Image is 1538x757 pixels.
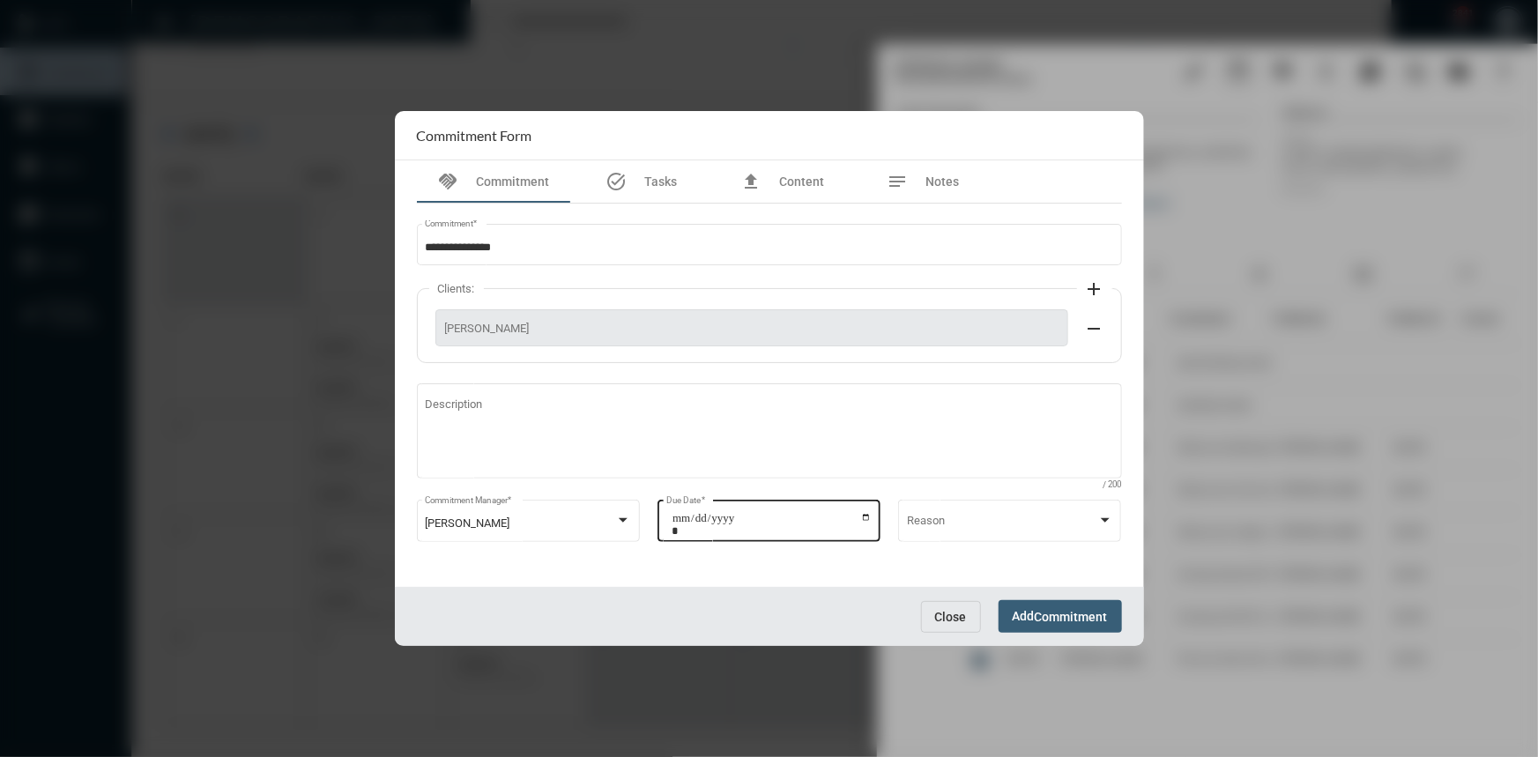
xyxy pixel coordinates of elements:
span: Commitment [1035,610,1108,624]
h2: Commitment Form [417,127,532,144]
mat-icon: add [1084,278,1105,300]
button: Close [921,601,981,633]
span: Commitment [477,174,550,189]
mat-icon: handshake [438,171,459,192]
mat-icon: file_upload [740,171,762,192]
mat-icon: notes [888,171,909,192]
mat-icon: remove [1084,318,1105,339]
span: Notes [926,174,960,189]
span: Content [779,174,824,189]
span: [PERSON_NAME] [425,516,509,530]
label: Clients: [429,282,484,295]
mat-hint: / 200 [1103,480,1122,490]
span: Add [1013,609,1108,623]
span: Close [935,610,967,624]
span: Tasks [644,174,677,189]
mat-icon: task_alt [606,171,627,192]
button: AddCommitment [999,600,1122,633]
span: [PERSON_NAME] [445,322,1059,335]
